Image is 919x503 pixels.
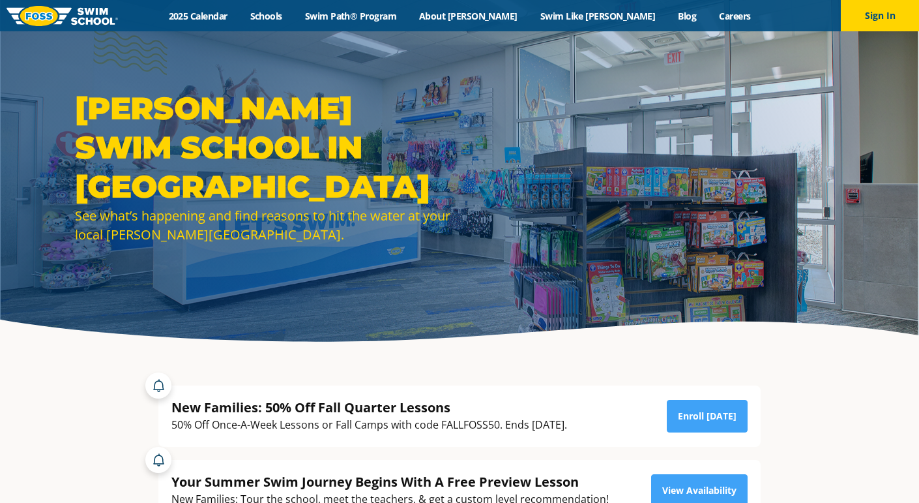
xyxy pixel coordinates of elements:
a: About [PERSON_NAME] [408,10,529,22]
h1: [PERSON_NAME] Swim School in [GEOGRAPHIC_DATA] [75,89,453,206]
a: Careers [708,10,762,22]
div: New Families: 50% Off Fall Quarter Lessons [171,399,567,416]
a: Enroll [DATE] [667,400,748,433]
img: FOSS Swim School Logo [7,6,118,26]
a: Schools [239,10,293,22]
div: See what’s happening and find reasons to hit the water at your local [PERSON_NAME][GEOGRAPHIC_DATA]. [75,206,453,244]
a: Swim Like [PERSON_NAME] [529,10,667,22]
a: 2025 Calendar [157,10,239,22]
div: Your Summer Swim Journey Begins With A Free Preview Lesson [171,473,609,491]
a: Swim Path® Program [293,10,407,22]
a: Blog [667,10,708,22]
div: 50% Off Once-A-Week Lessons or Fall Camps with code FALLFOSS50. Ends [DATE]. [171,416,567,434]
